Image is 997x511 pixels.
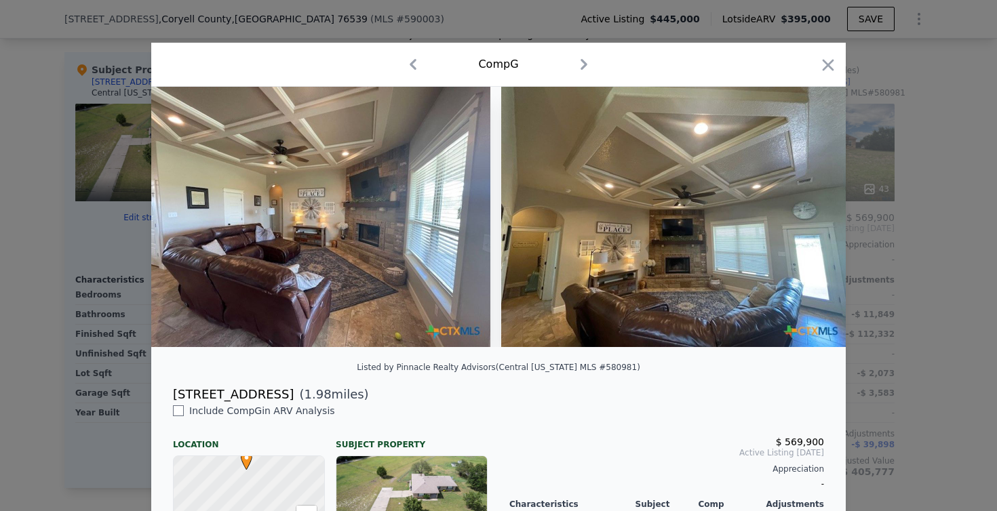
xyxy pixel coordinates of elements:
div: Location [173,428,325,450]
div: Subject [636,499,699,510]
span: • [237,447,256,468]
span: ( miles) [294,385,368,404]
span: 1.98 [305,387,332,401]
span: Include Comp G in ARV Analysis [184,405,340,416]
img: Property Img [143,87,490,347]
div: - [509,474,824,493]
div: [STREET_ADDRESS] [173,385,294,404]
img: Property Img [501,87,848,347]
div: Characteristics [509,499,636,510]
div: Listed by Pinnacle Realty Advisors (Central [US_STATE] MLS #580981) [357,363,640,372]
div: Appreciation [509,464,824,474]
span: Active Listing [DATE] [509,447,824,458]
div: Comp [698,499,761,510]
span: $ 569,900 [776,436,824,447]
div: Subject Property [336,428,488,450]
div: Comp G [478,56,518,73]
div: • [237,451,246,459]
div: Adjustments [761,499,824,510]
